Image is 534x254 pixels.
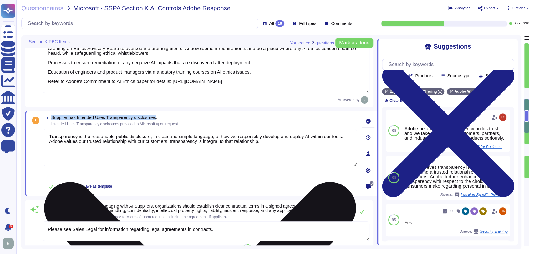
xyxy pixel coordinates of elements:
span: Security Training [480,230,508,233]
span: All [269,21,274,26]
span: 9 / 18 [523,22,529,25]
span: You edited question s [290,41,334,45]
span: Section K PBC Items [29,39,70,44]
span: Done: [513,22,522,25]
button: Analytics [448,6,470,11]
span: 7 [44,115,49,119]
span: Mark as done [339,40,369,45]
input: Search by keywords [385,59,514,70]
div: 18 [275,20,284,27]
span: 86 [392,129,396,132]
span: 0 [370,181,373,186]
span: Analytics [455,6,470,10]
span: Source: [459,229,508,234]
span: 85 [392,218,396,222]
span: 86 [392,176,396,179]
textarea: Transparency is the reasonable public disclosure, in clear and simple language, of how we respons... [44,129,357,166]
span: Questionnaires [21,5,64,11]
div: 9 [9,225,13,228]
span: Options [512,6,525,10]
textarea: Please see Sales Legal for information regarding legal agreements in contracts. [43,221,369,241]
img: user [361,96,368,104]
input: Search by keywords [25,18,258,29]
span: 8 [43,204,48,208]
textarea: Adobe has deployed governance processes to evaluate and track the performance of AI algorithms, d... [43,13,369,93]
span: Intended Uses Transparency disclosures provided to Microsoft upon request. [51,122,179,126]
span: Comments [331,21,352,26]
img: user [499,207,506,215]
button: Mark as done [335,38,373,48]
span: Supplier has Intended Uses Transparency disclosures. [51,115,157,120]
span: Fill types [299,21,316,26]
b: 2 [312,41,314,45]
div: Yes [404,220,508,225]
img: user [3,238,14,249]
span: Export [484,6,495,10]
span: Microsoft - SSPA Section K AI Controls Adobe Response [74,5,231,11]
img: user [499,113,506,121]
button: user [1,236,18,250]
span: Answered by [338,98,359,102]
